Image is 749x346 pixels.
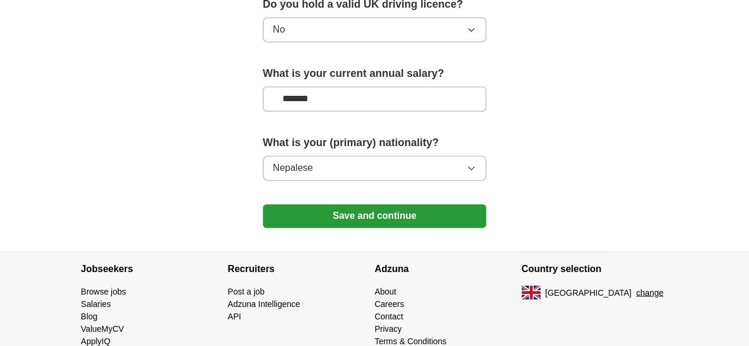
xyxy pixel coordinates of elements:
[273,161,313,175] span: Nepalese
[375,311,403,321] a: Contact
[375,286,397,296] a: About
[636,286,663,299] button: change
[375,299,404,308] a: Careers
[228,286,265,296] a: Post a job
[81,324,124,333] a: ValueMyCV
[273,22,285,37] span: No
[81,299,111,308] a: Salaries
[263,17,487,42] button: No
[263,135,487,151] label: What is your (primary) nationality?
[375,336,446,345] a: Terms & Conditions
[545,286,632,299] span: [GEOGRAPHIC_DATA]
[81,336,111,345] a: ApplyIQ
[228,299,300,308] a: Adzuna Intelligence
[263,66,487,82] label: What is your current annual salary?
[81,311,98,321] a: Blog
[375,324,402,333] a: Privacy
[263,156,487,180] button: Nepalese
[522,285,541,299] img: UK flag
[263,204,487,228] button: Save and continue
[81,286,126,296] a: Browse jobs
[522,252,668,285] h4: Country selection
[228,311,242,321] a: API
